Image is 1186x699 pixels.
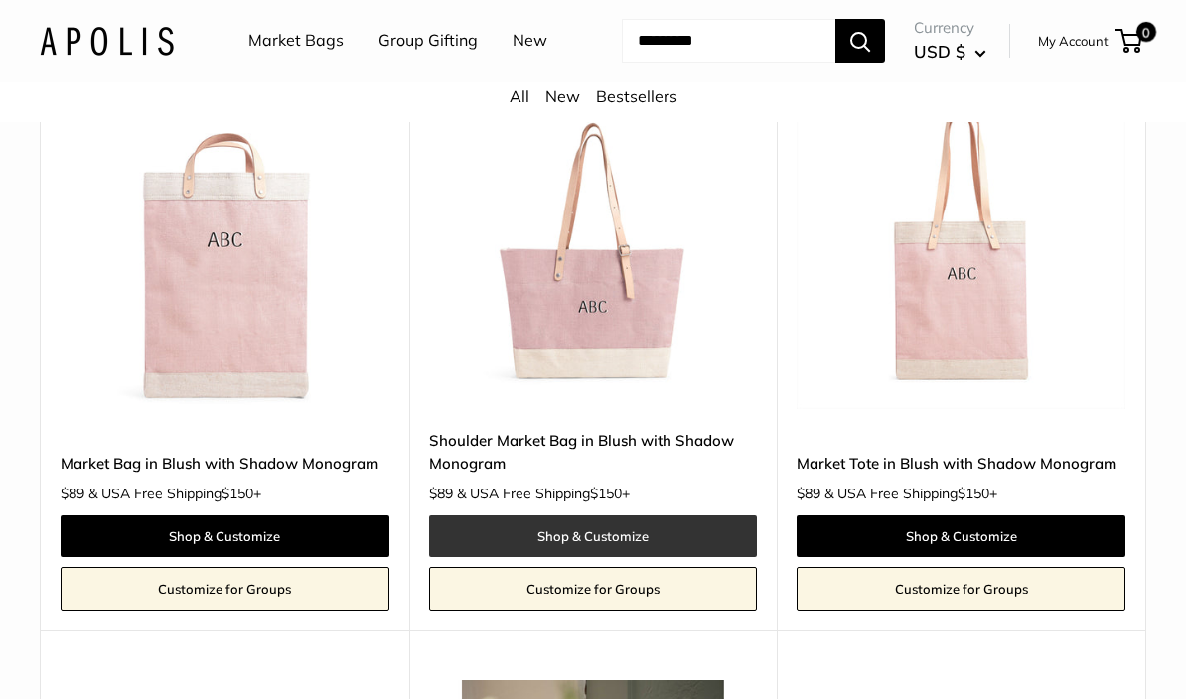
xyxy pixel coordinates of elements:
a: Group Gifting [378,27,478,57]
a: Market Tote in Blush with Shadow Monogram [797,453,1125,476]
img: Market Tote in Blush with Shadow Monogram [797,81,1125,410]
a: Shop & Customize [61,516,389,558]
a: Customize for Groups [429,568,758,612]
a: New [513,27,547,57]
img: Shoulder Market Bag in Blush with Shadow Monogram [429,81,758,410]
a: Shop & Customize [797,516,1125,558]
span: $89 [61,486,84,503]
a: Market Bag in Blush with Shadow Monogram [61,453,389,476]
a: Shop & Customize [429,516,758,558]
button: USD $ [914,37,986,69]
span: $150 [958,486,989,503]
a: Customize for Groups [797,568,1125,612]
span: 0 [1136,23,1156,43]
span: & USA Free Shipping + [457,488,630,501]
button: Search [835,20,885,64]
a: All [510,87,529,107]
img: Market Bag in Blush with Shadow Monogram [61,81,389,410]
span: $150 [590,486,622,503]
span: & USA Free Shipping + [824,488,997,501]
a: Shoulder Market Bag in Blush with Shadow MonogramShoulder Market Bag in Blush with Shadow Monogram [429,81,758,410]
span: $89 [429,486,453,503]
span: $89 [797,486,820,503]
a: My Account [1038,30,1109,54]
a: Customize for Groups [61,568,389,612]
a: Market Bag in Blush with Shadow MonogramMarket Bag in Blush with Shadow Monogram [61,81,389,410]
a: 0 [1117,30,1142,54]
img: Apolis [40,27,174,56]
span: Currency [914,15,986,43]
span: & USA Free Shipping + [88,488,261,501]
a: Market Bags [248,27,344,57]
input: Search... [622,20,835,64]
span: USD $ [914,42,965,63]
iframe: Sign Up via Text for Offers [16,624,213,683]
a: Shoulder Market Bag in Blush with Shadow Monogram [429,430,758,477]
a: Market Tote in Blush with Shadow MonogramMarket Tote in Blush with Shadow Monogram [797,81,1125,410]
a: New [545,87,580,107]
a: Bestsellers [596,87,677,107]
span: $150 [222,486,253,503]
